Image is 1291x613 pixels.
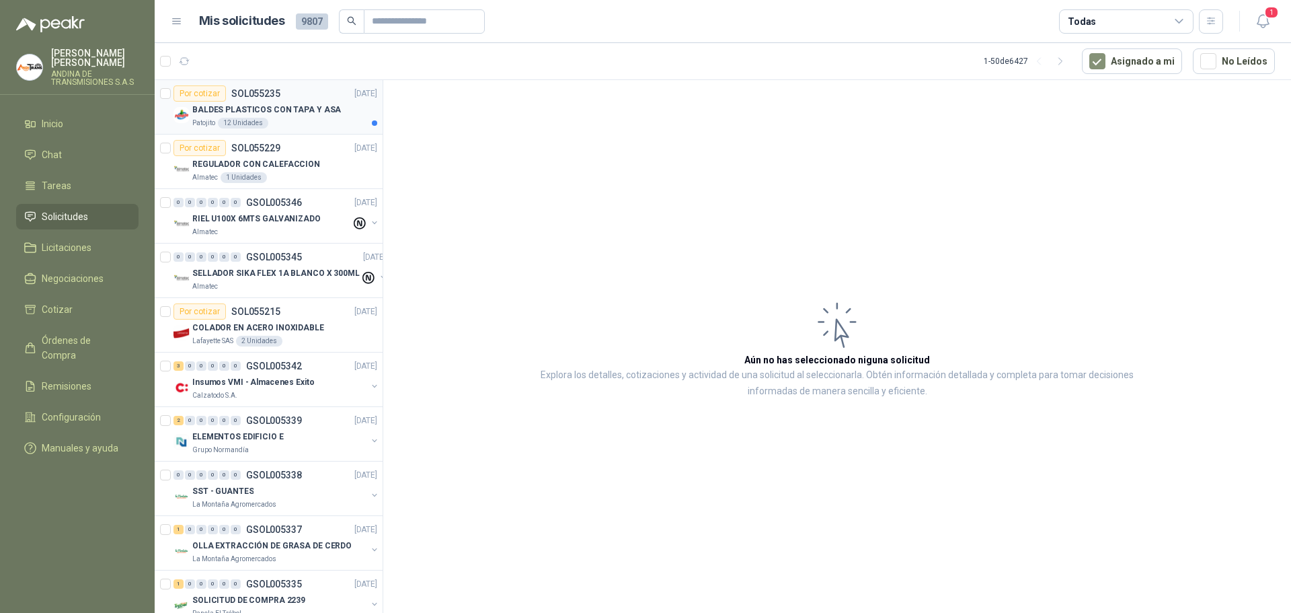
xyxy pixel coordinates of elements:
p: [DATE] [354,578,377,591]
img: Company Logo [173,380,190,396]
span: Chat [42,147,62,162]
p: COLADOR EN ACERO INOXIDABLE [192,322,324,334]
p: GSOL005345 [246,252,302,262]
div: 0 [231,525,241,534]
a: 3 0 0 0 0 0 GSOL005342[DATE] Company LogoInsumos VMI - Almacenes ExitoCalzatodo S.A. [173,358,380,401]
div: 0 [196,470,206,480]
img: Company Logo [173,216,190,232]
img: Company Logo [173,107,190,123]
div: 0 [173,198,184,207]
div: 0 [231,252,241,262]
a: 1 0 0 0 0 0 GSOL005337[DATE] Company LogoOLLA EXTRACCIÓN DE GRASA DE CERDOLa Montaña Agromercados [173,521,380,565]
div: 1 [173,579,184,589]
p: Explora los detalles, cotizaciones y actividad de una solicitud al seleccionarla. Obtén informaci... [518,367,1157,400]
a: Configuración [16,404,139,430]
p: OLLA EXTRACCIÓN DE GRASA DE CERDO [192,540,352,552]
p: [DATE] [354,414,377,427]
div: Por cotizar [173,303,226,320]
h3: Aún no has seleccionado niguna solicitud [744,353,930,367]
p: [PERSON_NAME] [PERSON_NAME] [51,48,139,67]
div: 3 [173,361,184,371]
div: 0 [185,198,195,207]
div: 0 [231,416,241,425]
a: Por cotizarSOL055229[DATE] Company LogoREGULADOR CON CALEFACCIONAlmatec1 Unidades [155,135,383,189]
img: Company Logo [173,161,190,178]
a: Remisiones [16,373,139,399]
a: Solicitudes [16,204,139,229]
div: 0 [196,361,206,371]
img: Company Logo [173,489,190,505]
div: Por cotizar [173,140,226,156]
p: Insumos VMI - Almacenes Exito [192,376,315,389]
p: Lafayette SAS [192,336,233,347]
p: Calzatodo S.A. [192,390,237,401]
div: 0 [208,198,218,207]
a: Por cotizarSOL055235[DATE] Company LogoBALDES PLASTICOS CON TAPA Y ASAPatojito12 Unidades [155,80,383,135]
span: Configuración [42,410,101,425]
div: 0 [173,470,184,480]
div: 0 [196,579,206,589]
div: 0 [208,579,218,589]
p: GSOL005339 [246,416,302,425]
p: GSOL005346 [246,198,302,207]
p: Almatec [192,281,218,292]
p: GSOL005335 [246,579,302,589]
a: Cotizar [16,297,139,322]
p: GSOL005338 [246,470,302,480]
p: Almatec [192,172,218,183]
img: Company Logo [173,543,190,559]
a: Órdenes de Compra [16,328,139,368]
div: 1 [173,525,184,534]
p: SOL055235 [231,89,280,98]
p: SST - GUANTES [192,485,253,498]
span: Licitaciones [42,240,91,255]
p: SOL055215 [231,307,280,316]
p: La Montaña Agromercados [192,554,276,565]
a: 0 0 0 0 0 0 GSOL005346[DATE] Company LogoRIEL U100X 6MTS GALVANIZADOAlmatec [173,194,380,238]
p: SOL055229 [231,143,280,153]
div: Por cotizar [173,85,226,102]
img: Company Logo [173,325,190,341]
div: 0 [231,361,241,371]
div: 0 [208,525,218,534]
div: Todas [1068,14,1096,29]
div: 0 [219,252,229,262]
div: 0 [173,252,184,262]
div: 0 [231,198,241,207]
a: 0 0 0 0 0 0 GSOL005345[DATE] Company LogoSELLADOR SIKA FLEX 1A BLANCO X 300MLAlmatec [173,249,389,292]
div: 0 [208,470,218,480]
p: [DATE] [363,251,386,264]
a: 0 0 0 0 0 0 GSOL005338[DATE] Company LogoSST - GUANTESLa Montaña Agromercados [173,467,380,510]
p: [DATE] [354,142,377,155]
img: Company Logo [17,55,42,80]
p: REGULADOR CON CALEFACCION [192,158,320,171]
div: 0 [219,416,229,425]
div: 0 [196,525,206,534]
div: 0 [185,470,195,480]
span: 1 [1264,6,1279,19]
span: Solicitudes [42,209,88,224]
a: Licitaciones [16,235,139,260]
div: 0 [219,198,229,207]
a: Manuales y ayuda [16,435,139,461]
p: Patojito [192,118,215,129]
span: Manuales y ayuda [42,441,118,456]
div: 0 [219,579,229,589]
p: ELEMENTOS EDIFICIO E [192,431,284,443]
img: Company Logo [173,271,190,287]
div: 0 [185,525,195,534]
p: [DATE] [354,196,377,209]
div: 0 [219,525,229,534]
div: 1 Unidades [221,172,267,183]
p: ANDINA DE TRANSMISIONES S.A.S [51,70,139,86]
span: Cotizar [42,302,73,317]
p: GSOL005337 [246,525,302,534]
span: Tareas [42,178,71,193]
span: search [347,16,356,26]
div: 0 [219,470,229,480]
a: Por cotizarSOL055215[DATE] Company LogoCOLADOR EN ACERO INOXIDABLELafayette SAS2 Unidades [155,298,383,353]
span: Órdenes de Compra [42,333,126,363]
p: La Montaña Agromercados [192,499,276,510]
div: 0 [219,361,229,371]
button: Asignado a mi [1082,48,1182,74]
